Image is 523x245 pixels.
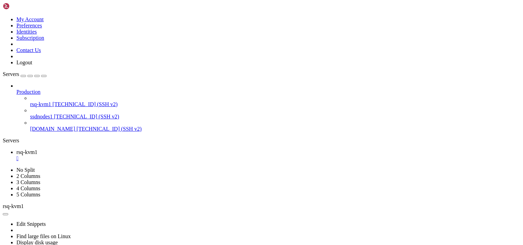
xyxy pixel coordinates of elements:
li: [DOMAIN_NAME] [TECHNICAL_ID] (SSH v2) [30,120,520,132]
x-row: Unpacking docker-ce (5:28.4.0-1~debian.12~bookworm) over (5:28.3.3-1~debian.12~bookworm) ... [3,102,434,107]
x-row: Unpacking tailscale (1.88.3) over (1.86.2) ... [3,148,434,154]
x-row: Preparing to unpack .../5-tailscale_1.88.3_amd64.deb ... [3,142,434,148]
span: Production [16,89,40,95]
a: Identities [16,29,37,35]
a: Production [16,89,520,95]
x-row: Fetched 107 MB in 3s (41.4 MB/s) [3,67,434,73]
x-row: Need to get 107 MB of archives. [3,14,434,20]
li: Production [16,83,520,132]
x-row: Setting up docker-buildx-plugin (0.28.0-0~debian.12~bookworm) ... [3,154,434,160]
a: Edit Snippets [16,221,46,227]
span: rsq-kvm1 [30,101,51,107]
x-row: Preparing to unpack .../3-docker-ce-rootless-extras_5%3a28.4.0-1~debian.12~bookworm_amd64.deb ... [3,119,434,125]
div: (0, 32) [3,189,5,195]
a: [DOMAIN_NAME] [TECHNICAL_ID] (SSH v2) [30,126,520,132]
x-row: Unpacking docker-ce-rootless-extras (5:28.4.0-1~debian.12~bookworm) over (5:28.3.3-1~debian.12~bo... [3,125,434,131]
a: 2 Columns [16,173,40,179]
span: ssdnodes1 [30,114,53,119]
x-row: Get:5 [URL][DOMAIN_NAME] bookworm/stable amd64 docker-ce-rootless-extras amd64 5:28.4.0-1~debian.... [3,55,434,61]
x-row: Preparing to unpack .../0-docker-ce-cli_5%3a28.4.0-1~debian.12~bookworm_amd64.deb ... [3,84,434,90]
x-row: Get:1 [URL][DOMAIN_NAME] bookworm/stable amd64 docker-ce-cli amd64 5:28.4.0-1~debian.12~bookworm ... [3,32,434,38]
a: Find large files on Linux [16,233,71,239]
span: Progress: [ 92%] [3,195,47,201]
x-row: Get:3 [URL][DOMAIN_NAME] bookworm/stable amd64 docker-ce amd64 5:28.4.0-1~debian.12~bookworm [19.... [3,38,434,43]
span: [TECHNICAL_ID] (SSH v2) [77,126,142,132]
x-row: Reading changelogs... Done [3,73,434,78]
span: [TECHNICAL_ID] (SSH v2) [52,101,117,107]
x-row: After this operation, 5291 kB of additional disk space will be used. [3,20,434,26]
x-row: Get:4 [URL][DOMAIN_NAME] bookworm/stable amd64 docker-buildx-plugin amd64 0.28.0-0~debian.12~book... [3,49,434,55]
a: Logout [16,60,32,65]
x-row: Preparing to unpack .../4-docker-compose-plugin_2.39.4-0~debian.12~bookworm_amd64.deb ... [3,131,434,137]
a: 5 Columns [16,192,40,197]
x-row: Setting up docker-ce-rootless-extras (5:28.4.0-1~debian.12~bookworm) ... [3,177,434,183]
x-row: Setting up docker-ce (5:28.4.0-1~debian.12~bookworm) ... [3,183,434,189]
a: rsq-kvm1 [TECHNICAL_ID] (SSH v2) [30,101,520,107]
x-row: Preparing to unpack .../1-docker-ce_5%3a28.4.0-1~debian.12~bookworm_amd64.deb ... [3,96,434,102]
li: rsq-kvm1 [TECHNICAL_ID] (SSH v2) [30,95,520,107]
x-row: Setting up docker-ce-cli (5:28.4.0-1~debian.12~bookworm) ... [3,166,434,171]
x-row: 6 upgraded, 0 newly installed, 0 to remove and 0 not upgraded. [3,9,434,14]
x-row: docker-buildx-plugin docker-[PERSON_NAME]-ce-cli docker-ce-rootless-extras docker-compose-plugin ... [3,3,434,9]
a: Servers [3,71,47,77]
a: My Account [16,16,44,22]
a: Subscription [16,35,44,41]
x-row: Setting up tailscale (1.88.3) ... [3,171,434,177]
li: ssdnodes1 [TECHNICAL_ID] (SSH v2) [30,107,520,120]
x-row: Get:2 [URL][DOMAIN_NAME] bookworm/main amd64 tailscale amd64 1.88.3 [34.2 MB] [3,43,434,49]
img: Shellngn [3,3,42,10]
span: [TECHNICAL_ID] (SSH v2) [54,114,119,119]
x-row: (Reading database ... 44073 files and directories currently installed.) [3,78,434,84]
a: 4 Columns [16,185,40,191]
x-row: Setting up docker-compose-plugin (2.39.4-0~debian.12~bookworm) ... [3,160,434,166]
a: ssdnodes1 [TECHNICAL_ID] (SSH v2) [30,114,520,120]
x-row: [################################################################################################... [3,195,434,201]
div: Servers [3,138,520,144]
a: No Split [16,167,35,173]
a: rsq-kvm1 [16,149,520,162]
span: rsq-kvm1 [3,203,24,209]
x-row: Get:6 [URL][DOMAIN_NAME] bookworm/stable amd64 docker-compose-plugin amd64 2.39.4-0~debian.12~boo... [3,61,434,67]
x-row: Unpacking docker-compose-plugin (2.39.4-0~debian.12~bookworm) over (2.39.1-1~debian.12~bookworm) ... [3,137,434,142]
span: [DOMAIN_NAME] [30,126,75,132]
a:  [16,155,520,162]
span: Servers [3,71,19,77]
x-row: Unpacking docker-buildx-plugin (0.28.0-0~debian.12~bookworm) over (0.26.1-1~debian.12~bookworm) ... [3,113,434,119]
x-row: Preparing to unpack .../2-docker-buildx-plugin_0.28.0-0~debian.12~bookworm_amd64.deb ... [3,107,434,113]
a: Preferences [16,23,42,28]
span: rsq-kvm1 [16,149,37,155]
a: 3 Columns [16,179,40,185]
x-row: Do you want to continue? [Y/n] y [3,26,434,32]
a: Contact Us [16,47,41,53]
x-row: Unpacking docker-ce-cli (5:28.4.0-1~debian.12~bookworm) over (5:28.3.3-1~debian.12~bookworm) ... [3,90,434,96]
